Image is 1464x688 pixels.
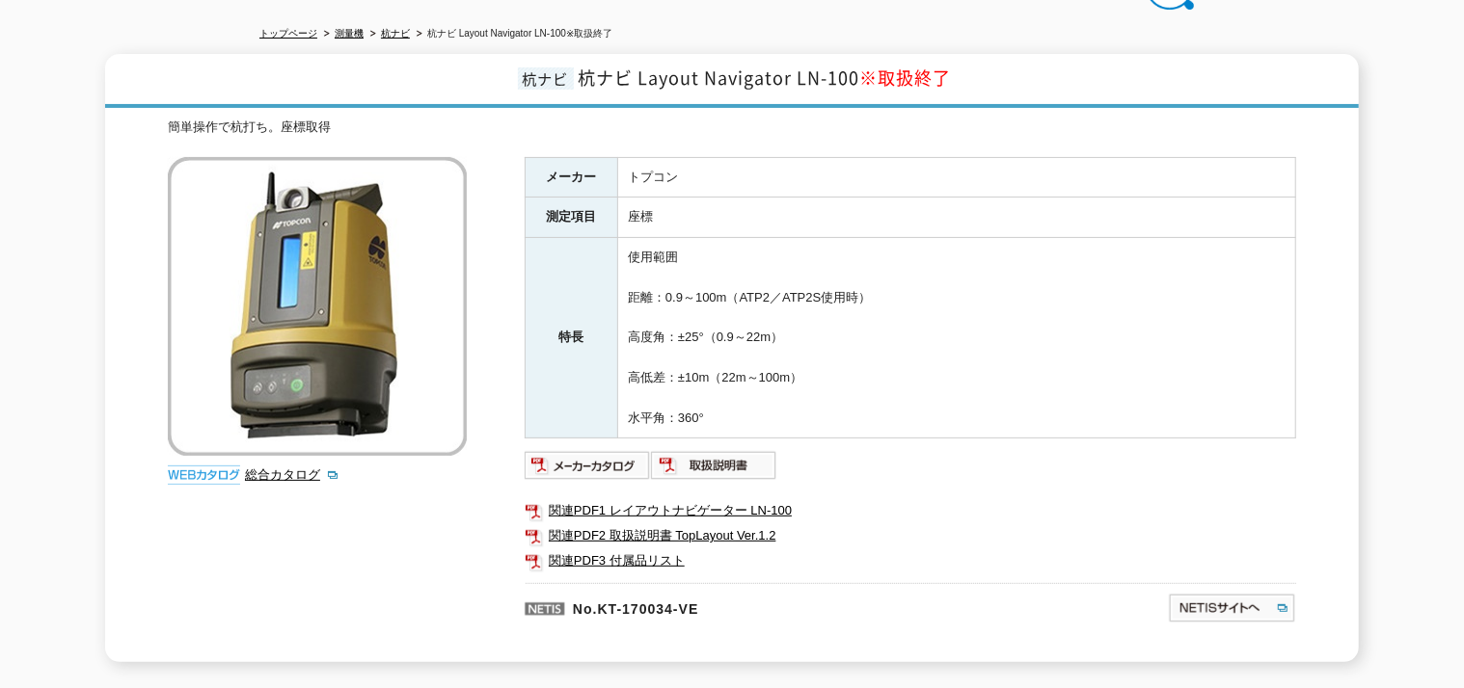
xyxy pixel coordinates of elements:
span: 杭ナビ Layout Navigator LN-100 [579,65,952,91]
a: トップページ [259,28,317,39]
a: 測量機 [335,28,364,39]
a: 関連PDF3 付属品リスト [525,548,1296,573]
img: webカタログ [168,465,240,485]
span: ※取扱終了 [860,65,952,91]
span: 杭ナビ [518,67,574,90]
li: 杭ナビ Layout Navigator LN-100※取扱終了 [413,24,612,44]
a: 取扱説明書 [651,463,777,478]
div: 簡単操作で杭打ち。座標取得 [168,118,1296,138]
a: メーカーカタログ [525,463,651,478]
td: 座標 [618,198,1296,238]
a: 関連PDF2 取扱説明書 TopLayout Ver.1.2 [525,523,1296,548]
th: メーカー [526,157,618,198]
img: メーカーカタログ [525,450,651,481]
a: 関連PDF1 レイアウトナビゲーター LN-100 [525,498,1296,523]
img: 取扱説明書 [651,450,777,481]
p: No.KT-170034-VE [525,583,982,629]
td: トプコン [618,157,1296,198]
a: 総合カタログ [245,467,339,482]
img: 杭ナビ Layout Navigator LN-100※取扱終了 [168,157,467,456]
td: 使用範囲 距離：0.9～100m（ATP2／ATP2S使用時） 高度角：±25°（0.9～22m） 高低差：±10m（22m～100m） 水平角：360° [618,238,1296,438]
a: 杭ナビ [381,28,410,39]
th: 測定項目 [526,198,618,238]
img: NETISサイトへ [1168,593,1296,623]
th: 特長 [526,238,618,438]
